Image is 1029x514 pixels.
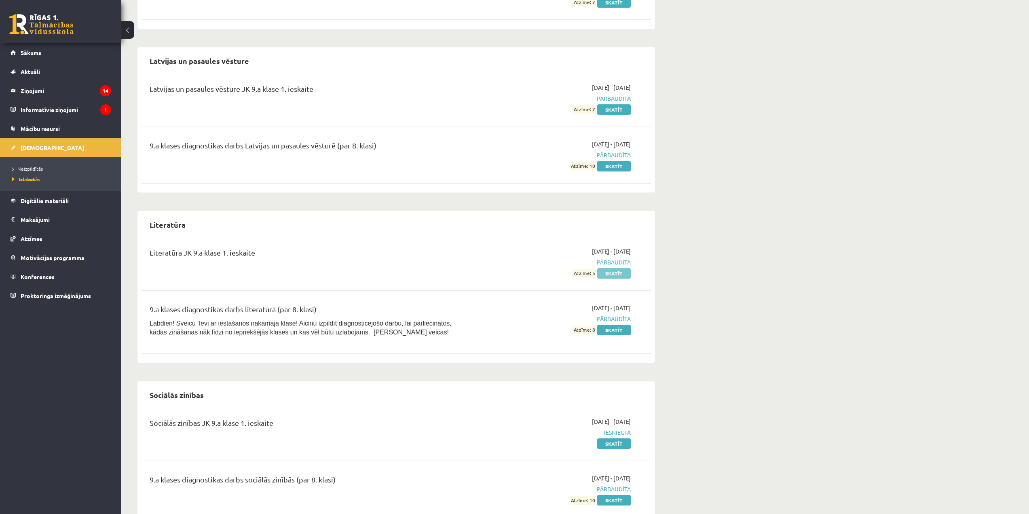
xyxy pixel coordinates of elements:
a: Proktoringa izmēģinājums [11,286,111,305]
span: [DATE] - [DATE] [592,417,631,426]
a: Mācību resursi [11,119,111,138]
span: Atzīmes [21,235,42,242]
a: Sākums [11,43,111,62]
span: Neizpildītās [12,165,43,172]
span: [DATE] - [DATE] [592,474,631,482]
span: Konferences [21,273,55,280]
a: Aktuāli [11,62,111,81]
div: Sociālās zinības JK 9.a klase 1. ieskaite [150,417,466,432]
a: Neizpildītās [12,165,113,172]
h2: Sociālās zinības [142,385,212,404]
a: Skatīt [597,104,631,115]
span: [DATE] - [DATE] [592,83,631,92]
span: [DATE] - [DATE] [592,140,631,148]
a: Maksājumi [11,210,111,229]
span: Atzīme: 8 [573,326,596,334]
span: [DATE] - [DATE] [592,304,631,312]
span: Digitālie materiāli [21,197,69,204]
legend: Informatīvie ziņojumi [21,100,111,119]
a: Atzīmes [11,229,111,248]
a: Konferences [11,267,111,286]
span: [DATE] - [DATE] [592,247,631,256]
span: Izlabotās [12,176,40,182]
span: Mācību resursi [21,125,60,132]
span: Proktoringa izmēģinājums [21,292,91,299]
div: 9.a klases diagnostikas darbs Latvijas un pasaules vēsturē (par 8. klasi) [150,140,466,155]
div: Latvijas un pasaules vēsture JK 9.a klase 1. ieskaite [150,83,466,98]
a: Skatīt [597,325,631,335]
span: [DEMOGRAPHIC_DATA] [21,144,84,151]
a: Informatīvie ziņojumi1 [11,100,111,119]
i: 14 [100,85,111,96]
span: Atzīme: 10 [570,496,596,505]
h2: Latvijas un pasaules vēsture [142,51,257,70]
div: 9.a klases diagnostikas darbs sociālās zinībās (par 8. klasi) [150,474,466,489]
span: Labdien! Sveicu Tevi ar iestāšanos nākamajā klasē! Aicinu izpildīt diagnosticējošo darbu, lai pār... [150,320,452,336]
a: Ziņojumi14 [11,81,111,100]
span: Iesniegta [478,428,631,437]
span: Atzīme: 7 [573,105,596,114]
a: Skatīt [597,438,631,449]
span: Pārbaudīta [478,94,631,103]
span: Sākums [21,49,41,56]
span: Pārbaudīta [478,315,631,323]
a: Rīgas 1. Tālmācības vidusskola [9,14,74,34]
a: Skatīt [597,495,631,506]
a: Motivācijas programma [11,248,111,267]
div: 9.a klases diagnostikas darbs literatūrā (par 8. klasi) [150,304,466,319]
a: Digitālie materiāli [11,191,111,210]
span: Aktuāli [21,68,40,75]
span: Pārbaudīta [478,151,631,159]
a: [DEMOGRAPHIC_DATA] [11,138,111,157]
legend: Ziņojumi [21,81,111,100]
i: 1 [100,104,111,115]
span: Pārbaudīta [478,258,631,267]
span: Atzīme: 5 [573,269,596,277]
a: Skatīt [597,161,631,171]
span: Pārbaudīta [478,485,631,493]
h2: Literatūra [142,215,194,234]
legend: Maksājumi [21,210,111,229]
div: Literatūra JK 9.a klase 1. ieskaite [150,247,466,262]
span: Atzīme: 10 [570,162,596,170]
a: Izlabotās [12,176,113,183]
a: Skatīt [597,268,631,279]
span: Motivācijas programma [21,254,85,261]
